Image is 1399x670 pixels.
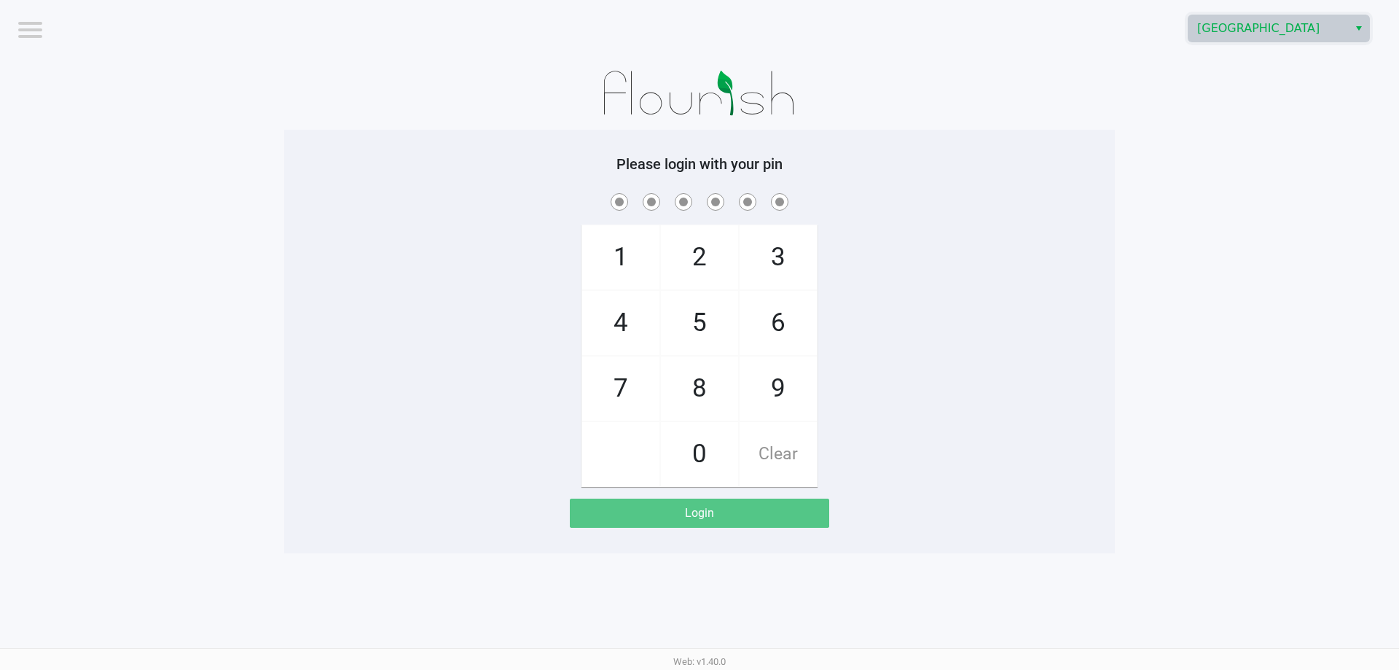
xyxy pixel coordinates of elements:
[1197,20,1339,37] span: [GEOGRAPHIC_DATA]
[661,291,738,355] span: 5
[740,422,817,486] span: Clear
[740,225,817,289] span: 3
[582,291,659,355] span: 4
[1348,15,1369,42] button: Select
[661,422,738,486] span: 0
[582,225,659,289] span: 1
[582,357,659,421] span: 7
[740,357,817,421] span: 9
[661,225,738,289] span: 2
[673,656,726,667] span: Web: v1.40.0
[740,291,817,355] span: 6
[661,357,738,421] span: 8
[295,155,1104,173] h5: Please login with your pin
